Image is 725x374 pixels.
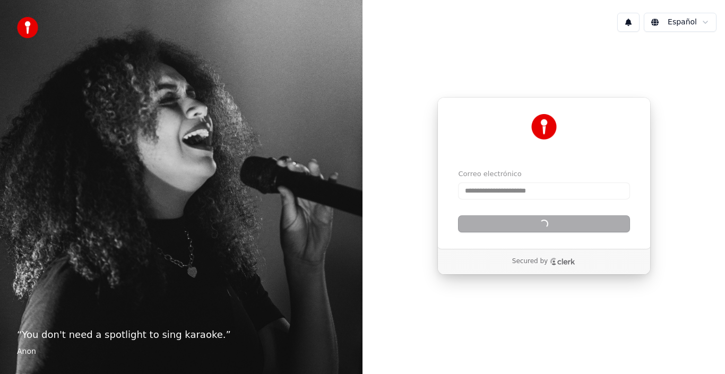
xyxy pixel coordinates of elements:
img: youka [17,17,38,38]
footer: Anon [17,346,346,357]
a: Clerk logo [550,258,575,265]
p: “ You don't need a spotlight to sing karaoke. ” [17,327,346,342]
p: Secured by [512,257,548,266]
img: Youka [531,114,557,140]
